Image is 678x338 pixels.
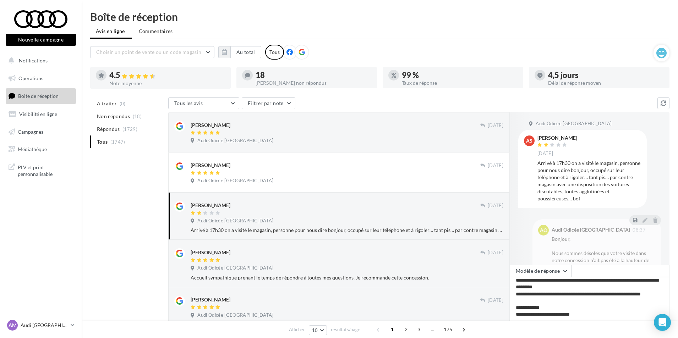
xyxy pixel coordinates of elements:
span: Tous les avis [174,100,203,106]
button: 10 [309,325,327,335]
span: (1729) [122,126,137,132]
span: 1 [387,324,398,335]
div: [PERSON_NAME] non répondus [256,81,371,85]
span: (0) [120,101,126,106]
span: Audi Odicée [GEOGRAPHIC_DATA] [197,265,273,271]
span: A traiter [97,100,117,107]
div: Open Intercom Messenger [654,314,671,331]
a: Opérations [4,71,77,86]
div: [PERSON_NAME] [191,162,230,169]
button: Au total [230,46,261,58]
span: Répondus [97,126,120,133]
button: Tous les avis [168,97,239,109]
div: 4.5 [109,71,225,79]
div: 4,5 jours [548,71,664,79]
span: Audi Odicée [GEOGRAPHIC_DATA] [197,218,273,224]
a: Visibilité en ligne [4,107,77,122]
span: (18) [133,113,142,119]
div: Boîte de réception [90,11,669,22]
div: Tous [265,45,284,60]
a: AM Audi [GEOGRAPHIC_DATA] [6,318,76,332]
a: Médiathèque [4,142,77,157]
span: 175 [441,324,455,335]
span: Afficher [289,326,305,333]
span: Campagnes [18,128,43,134]
span: Notifications [19,57,48,63]
div: [PERSON_NAME] [191,202,230,209]
span: 10 [312,327,318,333]
span: Opérations [18,75,43,81]
button: Filtrer par note [242,97,295,109]
span: [DATE] [488,203,503,209]
span: Audi Odicée [GEOGRAPHIC_DATA] [197,178,273,184]
span: [DATE] [488,162,503,169]
span: AM [9,322,17,329]
a: Campagnes [4,124,77,139]
div: [PERSON_NAME] [191,122,230,129]
span: [DATE] [537,150,553,157]
button: Choisir un point de vente ou un code magasin [90,46,214,58]
div: Note moyenne [109,81,225,86]
div: Délai de réponse moyen [548,81,664,85]
span: Boîte de réception [18,93,59,99]
div: [PERSON_NAME] [191,249,230,256]
span: PLV et print personnalisable [18,162,73,178]
div: 18 [256,71,371,79]
span: AS [526,137,532,144]
span: Commentaires [139,28,173,35]
div: Arrivé à 17h30 on a visité le magasin, personne pour nous dire bonjour, occupé sur leur téléphone... [537,160,641,202]
span: 2 [400,324,412,335]
span: Choisir un point de vente ou un code magasin [96,49,201,55]
button: Nouvelle campagne [6,34,76,46]
div: [PERSON_NAME] [191,296,230,303]
span: Visibilité en ligne [19,111,57,117]
span: ... [427,324,438,335]
div: 99 % [402,71,518,79]
span: [DATE] [488,250,503,256]
button: Notifications [4,53,75,68]
span: [DATE] [488,122,503,129]
span: Médiathèque [18,146,47,152]
div: [PERSON_NAME] [537,135,577,140]
span: Audi Odicée [GEOGRAPHIC_DATA] [197,138,273,144]
span: AO [540,227,547,234]
span: Audi Odicée [GEOGRAPHIC_DATA] [536,121,612,127]
div: Audi Odicée [GEOGRAPHIC_DATA] [552,227,630,232]
span: [DATE] [488,297,503,304]
div: Accueil sympathique prenant le temps de répondre à toutes mes questions. Je recommande cette conc... [191,274,503,281]
a: Boîte de réception [4,88,77,104]
p: Audi [GEOGRAPHIC_DATA] [21,322,68,329]
button: Modèle de réponse [510,265,572,277]
button: Au total [218,46,261,58]
div: Arrivé à 17h30 on a visité le magasin, personne pour nous dire bonjour, occupé sur leur téléphone... [191,227,503,234]
span: Non répondus [97,113,130,120]
span: 08:37 [633,228,646,232]
a: PLV et print personnalisable [4,160,77,181]
div: Taux de réponse [402,81,518,85]
span: 3 [413,324,425,335]
span: Audi Odicée [GEOGRAPHIC_DATA] [197,312,273,318]
span: résultats/page [331,326,360,333]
